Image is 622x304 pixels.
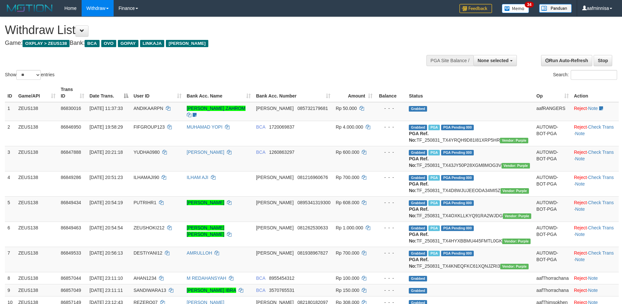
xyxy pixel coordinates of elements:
[409,257,428,269] b: PGA Ref. No:
[89,124,123,130] span: [DATE] 19:58:29
[5,40,408,46] h4: Game: Bank:
[184,83,253,102] th: Bank Acc. Name: activate to sort column ascending
[5,70,55,80] label: Show entries
[134,288,166,293] span: SANDIWARA13
[5,24,408,37] h1: Withdraw List
[269,124,295,130] span: Copy 1720069837 to clipboard
[571,121,619,146] td: · ·
[61,288,81,293] span: 86857049
[256,150,265,155] span: BCA
[378,174,404,181] div: - - -
[336,250,359,256] span: Rp 700.000
[553,70,617,80] label: Search:
[61,276,81,281] span: 86857044
[61,200,81,205] span: 86849434
[134,200,156,205] span: PUTRIHR1
[534,272,571,284] td: aafThorrachana
[336,288,359,293] span: Rp 150.000
[134,250,162,256] span: DESTIYANI12
[5,284,16,296] td: 9
[5,146,16,171] td: 3
[61,106,81,111] span: 86830016
[187,175,208,180] a: ILHAM AJI
[409,125,427,130] span: Grabbed
[61,124,81,130] span: 86846950
[378,105,404,112] div: - - -
[574,288,587,293] a: Reject
[428,150,440,155] span: Marked by aafnoeunsreypich
[406,247,534,272] td: TF_250831_TX4KNEQFKC61XQNJZRI3
[187,200,224,205] a: [PERSON_NAME]
[16,146,58,171] td: ZEUS138
[571,247,619,272] td: · ·
[5,102,16,121] td: 1
[89,200,123,205] span: [DATE] 20:54:19
[89,106,123,111] span: [DATE] 11:37:33
[256,250,294,256] span: [PERSON_NAME]
[256,225,294,230] span: [PERSON_NAME]
[571,70,617,80] input: Search:
[134,175,159,180] span: ILHAMAJI90
[16,247,58,272] td: ZEUS138
[575,257,585,262] a: Note
[525,2,534,8] span: 34
[594,55,612,66] a: Stop
[256,200,294,205] span: [PERSON_NAME]
[87,83,131,102] th: Date Trans.: activate to sort column descending
[101,40,116,47] span: OVO
[409,106,427,112] span: Grabbed
[256,124,265,130] span: BCA
[534,222,571,247] td: AUTOWD-BOT-PGA
[534,171,571,196] td: AUTOWD-BOT-PGA
[534,247,571,272] td: AUTOWD-BOT-PGA
[16,70,41,80] select: Showentries
[534,196,571,222] td: AUTOWD-BOT-PGA
[575,131,585,136] a: Note
[571,83,619,102] th: Action
[134,276,156,281] span: AHAN1234
[588,150,614,155] a: Check Trans
[187,225,224,237] a: [PERSON_NAME] [PERSON_NAME]
[574,225,587,230] a: Reject
[574,175,587,180] a: Reject
[61,150,81,155] span: 86847888
[574,150,587,155] a: Reject
[441,175,474,181] span: PGA Pending
[16,222,58,247] td: ZEUS138
[409,150,427,155] span: Grabbed
[336,276,359,281] span: Rp 100.000
[256,276,265,281] span: BCA
[541,55,592,66] a: Run Auto-Refresh
[501,188,529,194] span: Vendor URL: https://trx4.1velocity.biz
[588,175,614,180] a: Check Trans
[5,222,16,247] td: 6
[409,232,428,243] b: PGA Ref. No:
[89,250,123,256] span: [DATE] 20:56:13
[441,125,474,130] span: PGA Pending
[441,150,474,155] span: PGA Pending
[503,213,531,219] span: Vendor URL: https://trx4.1velocity.biz
[409,175,427,181] span: Grabbed
[89,150,123,155] span: [DATE] 20:21:18
[297,200,330,205] span: Copy 0895341319300 to clipboard
[336,225,363,230] span: Rp 1.000.000
[378,275,404,281] div: - - -
[5,121,16,146] td: 2
[16,272,58,284] td: ZEUS138
[269,276,295,281] span: Copy 8955454312 to clipboard
[409,288,427,294] span: Grabbed
[571,196,619,222] td: · ·
[187,250,212,256] a: AMRULLOH
[134,124,165,130] span: FIFGROUP123
[23,40,70,47] span: OXPLAY > ZEUS138
[140,40,165,47] span: LINKAJA
[269,150,295,155] span: Copy 1260863297 to clipboard
[336,124,363,130] span: Rp 4.000.000
[574,250,587,256] a: Reject
[16,83,58,102] th: Game/API: activate to sort column ascending
[571,102,619,121] td: ·
[478,58,509,63] span: None selected
[409,131,428,143] b: PGA Ref. No:
[571,284,619,296] td: ·
[187,276,226,281] a: M REDAHANSYAH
